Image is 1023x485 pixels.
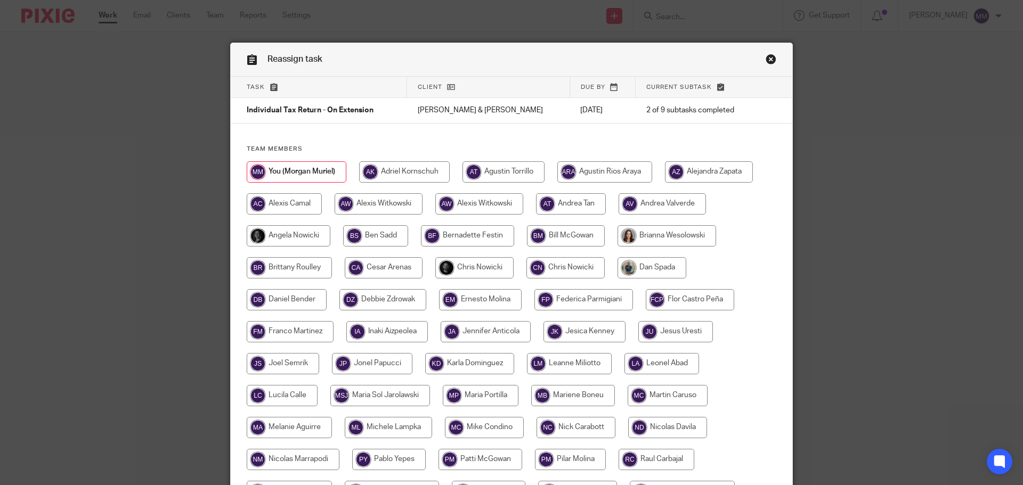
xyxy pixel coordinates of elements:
[247,145,776,153] h4: Team members
[247,84,265,90] span: Task
[581,84,605,90] span: Due by
[418,84,442,90] span: Client
[267,55,322,63] span: Reassign task
[247,107,374,114] span: Individual Tax Return - On Extension
[646,84,712,90] span: Current subtask
[636,98,757,124] td: 2 of 9 subtasks completed
[580,105,624,116] p: [DATE]
[418,105,559,116] p: [PERSON_NAME] & [PERSON_NAME]
[766,54,776,68] a: Close this dialog window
